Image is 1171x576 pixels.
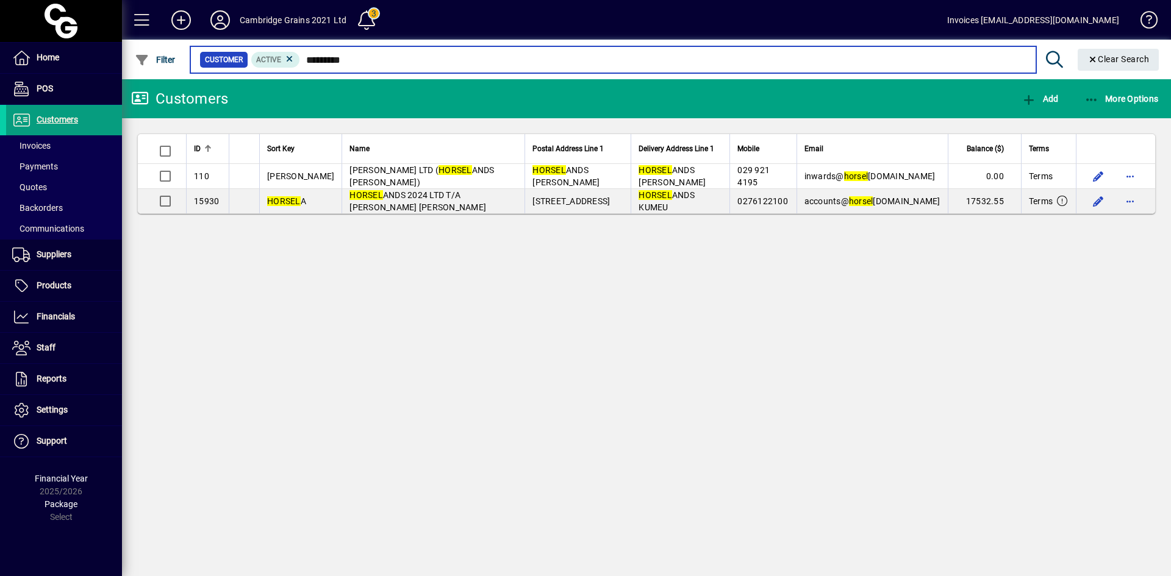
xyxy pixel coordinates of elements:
[267,196,301,206] em: HORSEL
[1087,54,1150,64] span: Clear Search
[1089,191,1108,211] button: Edit
[532,142,604,155] span: Postal Address Line 1
[1120,166,1140,186] button: More options
[132,49,179,71] button: Filter
[737,142,789,155] div: Mobile
[205,54,243,66] span: Customer
[947,10,1119,30] div: Invoices [EMAIL_ADDRESS][DOMAIN_NAME]
[37,405,68,414] span: Settings
[1029,195,1053,207] span: Terms
[45,499,77,509] span: Package
[967,142,1004,155] span: Balance ($)
[131,89,228,108] div: Customers
[240,10,346,30] div: Cambridge Grains 2021 Ltd
[267,142,295,155] span: Sort Key
[267,196,306,206] span: A
[6,240,122,270] a: Suppliers
[737,165,770,187] span: 029 921 4195
[6,177,122,197] a: Quotes
[439,165,472,175] em: HORSEL
[6,426,122,457] a: Support
[1131,2,1156,42] a: Knowledge Base
[349,190,486,212] span: ANDS 2024 LTD T/A [PERSON_NAME] [PERSON_NAME]
[349,165,494,187] span: [PERSON_NAME] LTD ( ANDS [PERSON_NAME])
[6,156,122,177] a: Payments
[162,9,201,31] button: Add
[6,43,122,73] a: Home
[256,55,281,64] span: Active
[6,218,122,239] a: Communications
[1019,88,1061,110] button: Add
[1029,170,1053,182] span: Terms
[349,142,517,155] div: Name
[6,271,122,301] a: Products
[6,333,122,363] a: Staff
[6,197,122,218] a: Backorders
[37,311,75,321] span: Financials
[6,302,122,332] a: Financials
[37,249,71,259] span: Suppliers
[804,171,936,181] span: inwards@ [DOMAIN_NAME]
[737,142,759,155] span: Mobile
[1029,142,1049,155] span: Terms
[37,52,59,62] span: Home
[6,74,122,104] a: POS
[849,196,873,206] em: horsel
[37,115,78,124] span: Customers
[37,84,53,93] span: POS
[12,141,51,151] span: Invoices
[1081,88,1162,110] button: More Options
[6,395,122,425] a: Settings
[639,190,672,200] em: HORSEL
[194,142,201,155] span: ID
[267,171,334,181] span: [PERSON_NAME]
[948,164,1021,189] td: 0.00
[37,343,56,352] span: Staff
[35,474,88,483] span: Financial Year
[1120,191,1140,211] button: More options
[804,142,823,155] span: Email
[804,142,940,155] div: Email
[12,162,58,171] span: Payments
[639,190,695,212] span: ANDS KUMEU
[532,196,610,206] span: [STREET_ADDRESS]
[639,165,706,187] span: ANDS [PERSON_NAME]
[12,203,63,213] span: Backorders
[37,374,66,383] span: Reports
[1022,94,1058,104] span: Add
[251,52,300,68] mat-chip: Activation Status: Active
[1089,166,1108,186] button: Edit
[532,165,600,187] span: ANDS [PERSON_NAME]
[12,182,47,192] span: Quotes
[201,9,240,31] button: Profile
[1078,49,1159,71] button: Clear
[737,196,788,206] span: 0276122100
[135,55,176,65] span: Filter
[6,135,122,156] a: Invoices
[6,364,122,394] a: Reports
[844,171,868,181] em: horsel
[12,224,84,233] span: Communications
[639,142,714,155] span: Delivery Address Line 1
[956,142,1015,155] div: Balance ($)
[37,280,71,290] span: Products
[948,189,1021,213] td: 17532.55
[349,142,370,155] span: Name
[194,142,221,155] div: ID
[804,196,940,206] span: accounts@ [DOMAIN_NAME]
[1084,94,1159,104] span: More Options
[37,436,67,446] span: Support
[639,165,672,175] em: HORSEL
[532,165,566,175] em: HORSEL
[349,190,383,200] em: HORSEL
[194,171,209,181] span: 110
[194,196,219,206] span: 15930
